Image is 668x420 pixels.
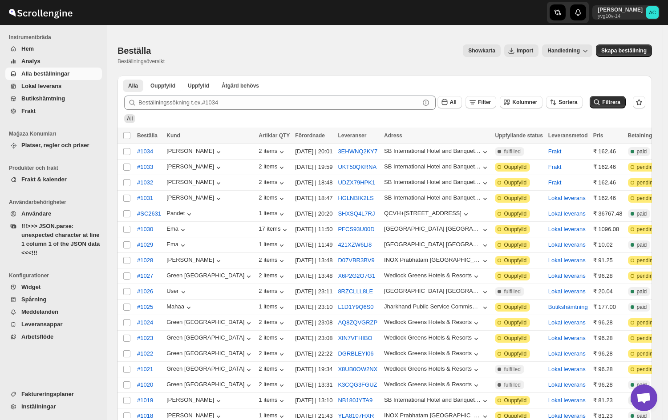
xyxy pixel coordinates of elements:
[137,396,153,405] span: #1019
[5,68,102,80] button: Alla beställningar
[384,163,481,170] div: SB International Hotel and Banquet - Best Hotel in [PERSON_NAME][GEOGRAPHIC_DATA]/ Best Banquet H...
[593,194,623,203] div: ₹ 162.46
[9,272,102,279] span: Konfigurationer
[338,381,377,388] button: K3CQG3FGUZ
[384,272,472,279] div: Wedlock Greens Hotels & Resorts
[9,199,102,206] span: Användarbehörigheter
[222,82,259,89] span: Åtgärd behövs
[295,209,332,218] div: [DATE] | 20:20
[166,319,253,328] div: Green [GEOGRAPHIC_DATA]
[384,210,470,219] button: QCVH+[STREET_ADDRESS]
[259,132,290,139] span: Artiklar QTY
[166,210,194,219] button: Pandet
[259,334,286,343] button: 2 items
[9,130,102,137] span: Mağaza Konumları
[128,82,138,89] span: Alla
[138,96,420,110] input: Beställningssökning t.ex.#1034
[21,391,74,397] span: Faktureringsplaner
[21,333,53,340] span: Arbetsflöde
[384,365,472,372] div: Wedlock Greens Hotels & Resorts
[259,210,286,219] button: 1 items
[504,179,526,186] span: Ouppfylld
[166,303,193,312] button: Mahaa
[21,284,40,290] span: Widget
[21,58,40,64] span: Analys
[593,163,623,172] div: ₹ 162.46
[384,194,490,203] button: SB International Hotel and Banquet - Best Hotel in [PERSON_NAME][GEOGRAPHIC_DATA]/ Best Banquet H...
[338,164,377,170] button: UKT50QKRNA
[384,334,481,343] button: Wedlock Greens Hotels & Resorts
[259,350,286,359] div: 2 items
[166,148,223,156] button: [PERSON_NAME]
[259,179,286,188] div: 2 items
[637,226,656,233] span: pending
[132,238,158,252] button: #1029
[384,256,490,265] button: INOX Prabhatam [GEOGRAPHIC_DATA], [GEOGRAPHIC_DATA]
[517,47,533,54] span: Import
[21,95,65,102] span: Butikshämtning
[259,194,286,203] button: 2 items
[384,319,481,328] button: Wedlock Greens Hotels & Resorts
[5,55,102,68] button: Analys
[295,272,332,280] div: [DATE] | 13:48
[5,173,102,186] button: Frakt & kalender
[384,241,481,248] div: [GEOGRAPHIC_DATA] [GEOGRAPHIC_DATA]
[132,253,158,268] button: #1028
[548,148,562,155] button: Frakt
[166,256,223,265] div: [PERSON_NAME]
[495,132,542,139] span: Uppfyllande status
[384,381,472,388] div: Wedlock Greens Hotels & Resorts
[384,179,490,188] button: SB International Hotel and Banquet - Best Hotel in [PERSON_NAME][GEOGRAPHIC_DATA]/ Best Banquet H...
[504,226,526,233] span: Ouppfylld
[384,396,481,403] div: SB International Hotel and Banquet - Best Hotel in [PERSON_NAME][GEOGRAPHIC_DATA]/ Best Banquet H...
[637,164,656,171] span: pending
[384,350,481,359] button: Wedlock Greens Hotels & Resorts
[466,96,496,108] button: Filter
[137,380,153,389] span: #1020
[5,331,102,343] button: Arbetsflöde
[602,99,620,105] span: Filtrera
[631,384,657,411] a: Open chat
[166,225,187,234] div: Ema
[259,256,286,265] div: 2 items
[338,366,377,372] button: X8UB0OW2NX
[384,241,490,250] button: [GEOGRAPHIC_DATA] [GEOGRAPHIC_DATA]
[259,365,286,374] button: 2 items
[137,318,153,327] span: #1024
[504,257,526,264] span: Ouppfylld
[5,293,102,306] button: Spårning
[137,147,153,156] span: #1034
[137,178,153,187] span: #1032
[338,226,374,232] button: PFCS93U00D
[384,210,462,216] div: QCVH+[STREET_ADDRESS]
[137,225,153,234] span: #1030
[548,132,588,139] span: Leveransmetod
[5,220,102,259] button: !!!>>> JSON.parse: unexpected character at line 1 column 1 of the JSON data <<<!!!
[384,381,481,390] button: Wedlock Greens Hotels & Resorts
[338,335,372,341] button: XIN7VFHIBO
[338,195,373,201] button: HGLNBIK2LS
[384,256,481,263] div: INOX Prabhatam [GEOGRAPHIC_DATA], [GEOGRAPHIC_DATA]
[548,210,586,217] button: Lokal leverans
[5,281,102,293] button: Widget
[132,160,158,174] button: #1033
[166,396,223,405] div: [PERSON_NAME]
[259,272,286,281] button: 2 items
[259,381,286,390] button: 2 items
[450,99,457,105] span: All
[259,225,289,234] button: 17 items
[21,45,34,52] span: Hem
[547,48,580,54] span: Handledning
[166,163,223,172] button: [PERSON_NAME]
[132,347,158,361] button: #1022
[548,397,586,404] button: Lokal leverans
[166,179,223,188] div: [PERSON_NAME]
[259,163,286,172] button: 2 items
[295,225,332,234] div: [DATE] | 11:50
[384,288,490,296] button: [GEOGRAPHIC_DATA] [GEOGRAPHIC_DATA]
[548,304,588,310] button: Butikshämtning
